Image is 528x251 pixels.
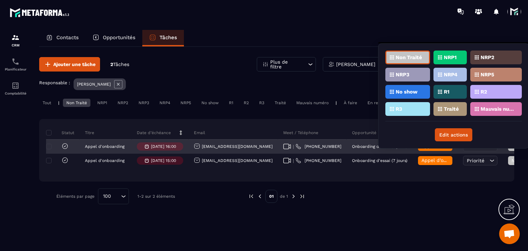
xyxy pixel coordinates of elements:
p: Mauvais numéro [481,107,514,111]
a: Contacts [39,30,86,46]
p: Meet / Téléphone [283,130,318,135]
p: NRP3 [396,72,409,77]
p: Traité [444,107,459,111]
a: schedulerschedulerPlanificateur [2,52,29,76]
p: Responsable : [39,80,70,85]
input: Search for option [113,193,119,200]
p: R3 [396,107,402,111]
div: NRP5 [177,99,195,107]
p: Opportunité [352,130,376,135]
p: NRP1 [444,55,456,60]
p: de 1 [280,194,288,199]
div: Mauvais numéro [293,99,332,107]
img: formation [11,33,20,42]
div: NRP4 [156,99,174,107]
div: Search for option [98,188,129,204]
div: NRP3 [135,99,153,107]
img: next [299,193,305,199]
div: En retard [364,99,390,107]
p: | [335,100,337,105]
button: Ajouter une tâche [39,57,100,72]
a: [PHONE_NUMBER] [296,144,341,149]
span: | [293,144,294,149]
p: Statut [48,130,74,135]
div: No show [198,99,222,107]
p: Email [194,130,205,135]
img: prev [248,193,254,199]
div: R3 [256,99,268,107]
p: Onboarding d'essai (7 jours) [352,144,407,149]
p: [PERSON_NAME] [336,62,375,67]
img: logo [10,6,71,19]
a: formationformationCRM [2,28,29,52]
span: Priorité [467,158,484,163]
img: accountant [11,81,20,90]
p: 1-2 sur 2 éléments [137,194,175,199]
p: [DATE] 16:00 [151,144,176,149]
p: Plus de filtre [270,59,300,69]
p: Date d’échéance [137,130,171,135]
p: NRP4 [444,72,458,77]
div: NRP1 [94,99,111,107]
div: Traité [271,99,289,107]
p: Appel d'onboarding [85,144,124,149]
p: 01 [265,190,277,203]
p: NRP5 [481,72,494,77]
img: scheduler [11,57,20,66]
p: [PERSON_NAME] [77,82,111,87]
div: R2 [240,99,252,107]
p: R2 [481,89,487,94]
p: No show [396,89,418,94]
a: accountantaccountantComptabilité [2,76,29,100]
img: prev [257,193,263,199]
p: Titre [85,130,94,135]
span: 100 [101,193,113,200]
a: [PHONE_NUMBER] [296,158,341,163]
div: Tout [39,99,55,107]
p: Non Traité [396,55,422,60]
p: [DATE] 15:00 [151,158,176,163]
p: Tâches [159,34,177,41]
p: Appel d'onboarding [85,158,124,163]
span: Ajouter une tâche [53,61,96,68]
a: Opportunités [86,30,142,46]
span: | [293,158,294,163]
p: 2 [110,61,129,68]
div: À faire [340,99,361,107]
p: Onboarding d'essai (7 jours) [352,158,407,163]
div: Non Traité [63,99,90,107]
p: NRP2 [481,55,494,60]
p: Opportunités [103,34,135,41]
p: | [58,100,59,105]
p: Planificateur [2,67,29,71]
span: Appel d’onboarding terminée [421,157,490,163]
div: NRP2 [114,99,132,107]
p: Contacts [56,34,79,41]
button: Edit actions [435,128,472,141]
p: Éléments par page [56,194,95,199]
a: Tâches [142,30,184,46]
img: next [290,193,297,199]
span: Tâches [113,62,129,67]
p: Comptabilité [2,91,29,95]
p: R1 [444,89,449,94]
p: CRM [2,43,29,47]
div: Ouvrir le chat [499,223,520,244]
div: R1 [225,99,237,107]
